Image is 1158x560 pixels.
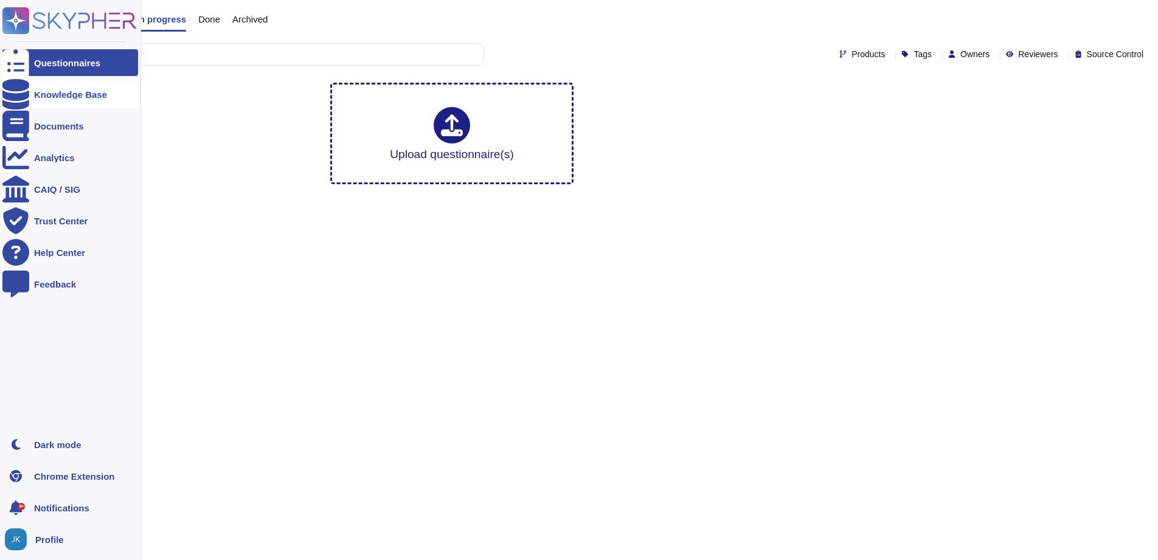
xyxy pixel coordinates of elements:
[34,153,75,162] div: Analytics
[2,271,138,297] a: Feedback
[960,50,990,58] span: Owners
[2,81,138,108] a: Knowledge Base
[5,528,27,550] img: user
[1018,50,1058,58] span: Reviewers
[34,122,84,131] div: Documents
[34,503,89,513] span: Notifications
[48,44,484,65] input: Search by keywords
[914,50,932,58] span: Tags
[136,15,186,24] span: In progress
[2,463,138,489] a: Chrome Extension
[2,144,138,171] a: Analytics
[2,176,138,202] a: CAIQ / SIG
[34,185,80,194] div: CAIQ / SIG
[34,90,107,99] div: Knowledge Base
[198,15,220,24] span: Done
[2,526,35,553] button: user
[2,207,138,234] a: Trust Center
[18,503,25,510] div: 9+
[34,216,88,226] div: Trust Center
[34,440,81,449] div: Dark mode
[2,239,138,266] a: Help Center
[232,15,268,24] span: Archived
[34,280,76,289] div: Feedback
[2,49,138,76] a: Questionnaires
[34,248,85,257] div: Help Center
[34,472,115,481] div: Chrome Extension
[390,107,514,160] div: Upload questionnaire(s)
[35,535,64,544] span: Profile
[34,58,100,67] div: Questionnaires
[2,112,138,139] a: Documents
[1087,50,1143,58] span: Source Control
[851,50,885,58] span: Products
